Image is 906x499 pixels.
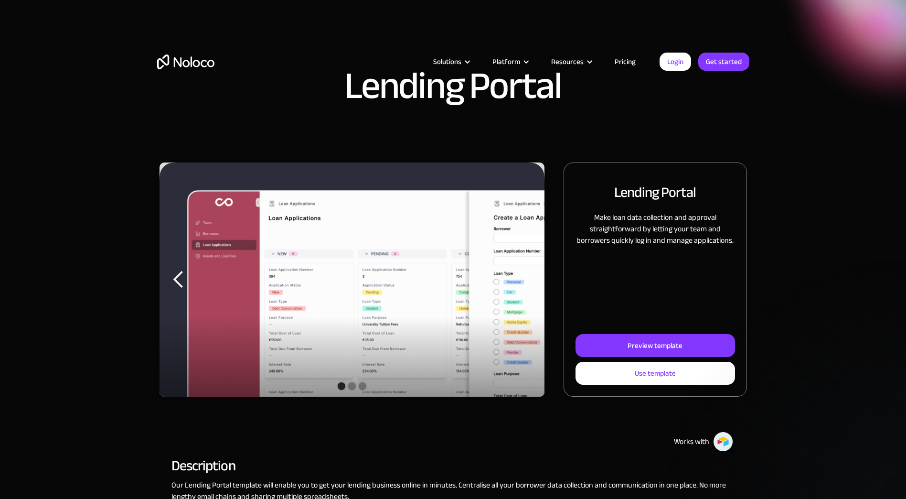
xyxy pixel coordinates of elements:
a: Pricing [603,55,648,68]
div: Works with [674,436,709,447]
div: Preview template [628,339,682,352]
h2: Lending Portal [614,182,696,202]
div: Resources [551,55,584,68]
a: Preview template [576,334,735,357]
div: Use template [635,367,676,380]
a: home [157,54,214,69]
div: Solutions [421,55,480,68]
div: Show slide 3 of 3 [359,382,366,390]
a: Use template [576,362,735,385]
div: Solutions [433,55,461,68]
div: Show slide 1 of 3 [338,382,345,390]
div: Show slide 2 of 3 [348,382,356,390]
a: Get started [698,53,749,71]
div: previous slide [160,163,198,397]
h2: Description [171,461,735,470]
div: Platform [480,55,539,68]
div: Platform [492,55,520,68]
div: next slide [506,163,544,397]
p: Make loan data collection and approval straightforward by letting your team and borrowers quickly... [576,212,735,246]
div: carousel [160,163,545,397]
div: Resources [539,55,603,68]
div: 1 of 3 [160,163,545,397]
img: Airtable [713,432,733,452]
a: Login [660,53,691,71]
